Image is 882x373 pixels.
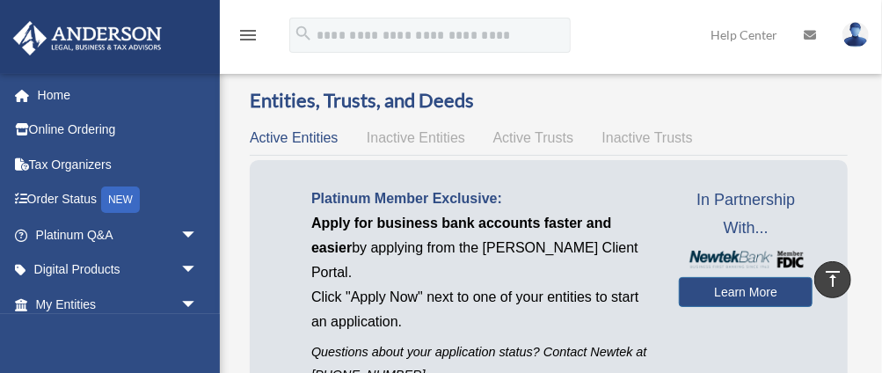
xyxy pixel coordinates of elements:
a: Learn More [679,277,813,307]
p: by applying from the [PERSON_NAME] Client Portal. [311,211,652,285]
span: arrow_drop_down [180,252,215,289]
img: NewtekBankLogoSM.png [688,251,804,267]
img: User Pic [842,22,869,48]
h3: Entities, Trusts, and Deeds [250,87,848,114]
a: Tax Organizers [12,147,224,182]
span: Apply for business bank accounts faster and easier [311,216,611,255]
a: Digital Productsarrow_drop_down [12,252,224,288]
span: Active Entities [250,130,338,145]
span: Active Trusts [493,130,574,145]
p: Platinum Member Exclusive: [311,186,652,211]
div: NEW [101,186,140,213]
a: Home [12,77,224,113]
span: arrow_drop_down [180,287,215,323]
a: Platinum Q&Aarrow_drop_down [12,217,224,252]
a: vertical_align_top [814,261,851,298]
span: arrow_drop_down [180,217,215,253]
span: Inactive Entities [367,130,465,145]
img: Anderson Advisors Platinum Portal [8,21,167,55]
i: search [294,24,313,43]
a: Order StatusNEW [12,182,224,218]
i: menu [237,25,259,46]
a: menu [237,31,259,46]
a: My Entitiesarrow_drop_down [12,287,215,322]
p: Click "Apply Now" next to one of your entities to start an application. [311,285,652,334]
a: Online Ordering [12,113,224,148]
span: In Partnership With... [679,186,813,242]
i: vertical_align_top [822,268,843,289]
span: Inactive Trusts [602,130,693,145]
